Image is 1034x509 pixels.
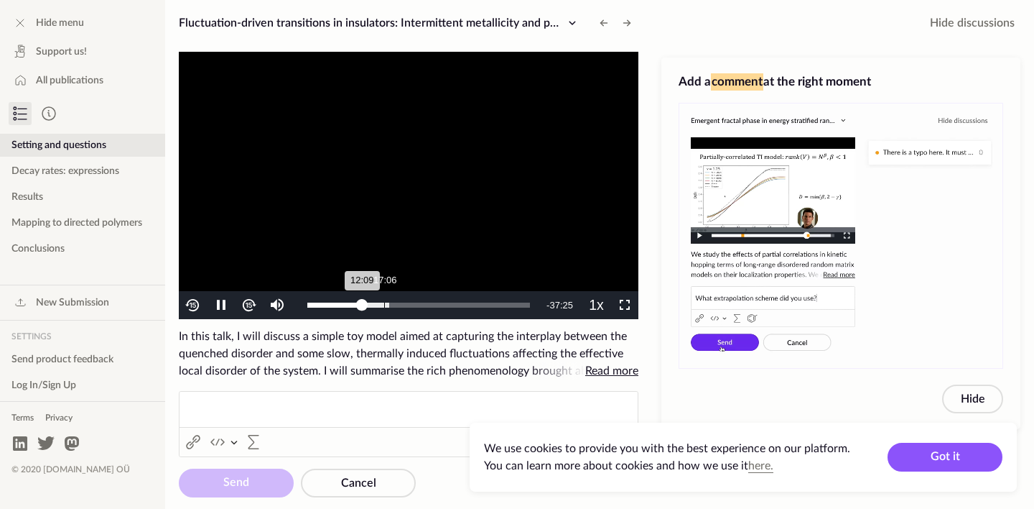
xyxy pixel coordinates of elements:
[942,385,1003,413] button: Hide
[223,477,249,488] span: Send
[179,17,599,29] span: Fluctuation-driven transitions in insulators: Intermittent metallicity and path chaos
[263,291,291,319] button: Mute
[185,297,201,313] img: back
[549,300,573,311] span: 37:25
[888,443,1002,472] button: Got it
[179,328,638,380] span: In this talk, I will discuss a simple toy model aimed at capturing the interplay between the quen...
[39,406,78,429] a: Privacy
[179,52,638,319] div: Video Player
[546,300,549,311] span: -
[307,303,530,308] div: Progress Bar
[610,291,638,319] button: Fullscreen
[585,365,638,377] span: Read more
[679,73,1003,91] h3: Add a at the right moment
[207,291,235,319] button: Pause
[930,14,1015,32] span: Hide discussions
[484,443,850,472] span: We use cookies to provide you with the best experience on our platform. You can learn more about ...
[36,45,87,59] span: Support us!
[748,460,773,472] a: here.
[241,297,257,313] img: forth
[36,16,84,30] span: Hide menu
[6,406,39,429] a: Terms
[582,291,610,319] button: Playback Rate
[179,469,294,497] button: Send
[36,73,103,88] span: All publications
[301,469,416,497] button: Cancel
[173,12,587,35] button: Fluctuation-driven transitions in insulators: Intermittent metallicity and path chaos
[341,477,376,489] span: Cancel
[711,73,763,91] span: comment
